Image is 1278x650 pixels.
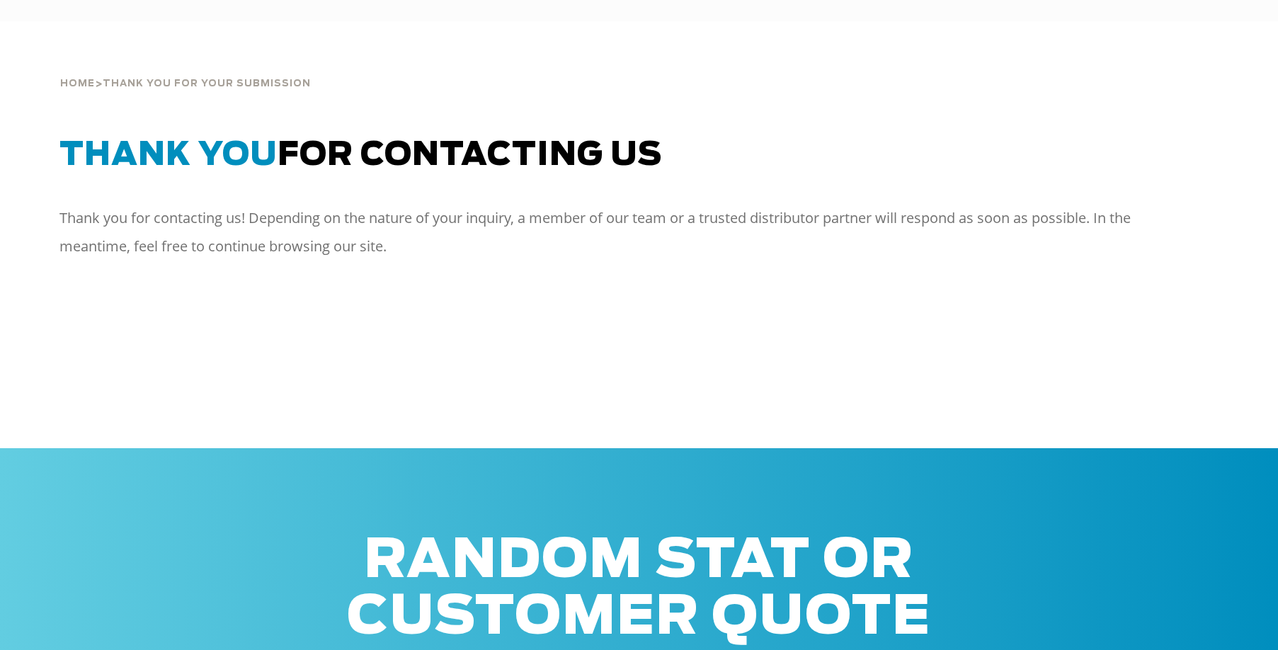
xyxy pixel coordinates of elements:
div: > [60,42,1219,95]
p: Thank you for contacting us! Depending on the nature of your inquiry, a member of our team or a t... [59,204,1193,261]
a: HOME [60,74,95,95]
span: THANK YOU FOR YOUR SUBMISSION [103,74,311,95]
span: for Contacting Us [59,139,662,171]
span: Thank You [59,139,278,171]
